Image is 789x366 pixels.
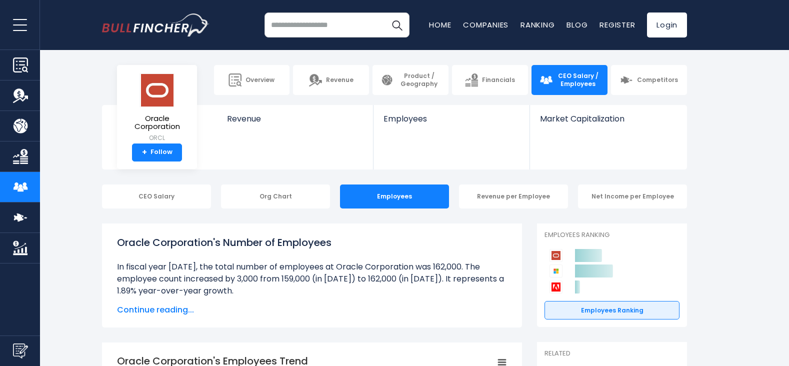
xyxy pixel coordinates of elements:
[459,184,568,208] div: Revenue per Employee
[142,148,147,157] strong: +
[599,19,635,30] a: Register
[125,133,189,142] small: ORCL
[117,304,507,316] span: Continue reading...
[227,114,363,123] span: Revenue
[340,184,449,208] div: Employees
[530,105,686,140] a: Market Capitalization
[245,76,274,84] span: Overview
[531,65,607,95] a: CEO Salary / Employees
[637,76,678,84] span: Competitors
[549,280,562,293] img: Adobe competitors logo
[293,65,369,95] a: Revenue
[452,65,528,95] a: Financials
[102,184,211,208] div: CEO Salary
[326,76,353,84] span: Revenue
[384,12,409,37] button: Search
[397,72,440,87] span: Product / Geography
[611,65,687,95] a: Competitors
[383,114,519,123] span: Employees
[125,114,189,131] span: Oracle Corporation
[578,184,687,208] div: Net Income per Employee
[544,301,679,320] a: Employees Ranking
[214,65,290,95] a: Overview
[429,19,451,30] a: Home
[540,114,676,123] span: Market Capitalization
[544,349,679,358] p: Related
[482,76,515,84] span: Financials
[556,72,599,87] span: CEO Salary / Employees
[373,105,529,140] a: Employees
[132,143,182,161] a: +Follow
[117,261,507,297] li: In fiscal year [DATE], the total number of employees at Oracle Corporation was 162,000. The emplo...
[117,235,507,250] h1: Oracle Corporation's Number of Employees
[647,12,687,37] a: Login
[372,65,448,95] a: Product / Geography
[520,19,554,30] a: Ranking
[549,264,562,277] img: Microsoft Corporation competitors logo
[463,19,508,30] a: Companies
[566,19,587,30] a: Blog
[124,73,189,143] a: Oracle Corporation ORCL
[217,105,373,140] a: Revenue
[221,184,330,208] div: Org Chart
[549,249,562,262] img: Oracle Corporation competitors logo
[102,13,209,36] img: bullfincher logo
[102,13,209,36] a: Go to homepage
[544,231,679,239] p: Employees Ranking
